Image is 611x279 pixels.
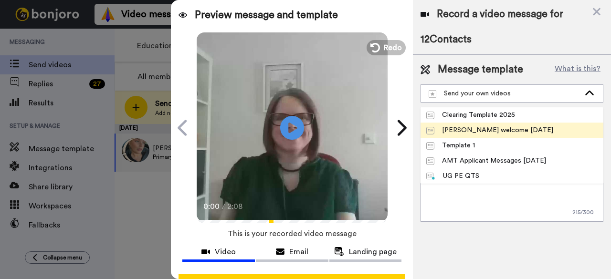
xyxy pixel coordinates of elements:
div: Clearing Template 2025 [426,110,515,120]
div: Send your own videos [429,89,580,98]
span: Video [215,246,236,258]
img: demo-template.svg [429,90,436,98]
span: This is your recorded video message [228,223,357,244]
div: [PERSON_NAME] welcome [DATE] [426,125,553,135]
div: UG PE QTS [426,171,479,181]
button: What is this? [552,62,603,77]
img: nextgen-template.svg [426,173,435,180]
img: Message-temps.svg [426,157,434,165]
span: Landing page [349,246,397,258]
span: Message template [438,62,523,77]
span: Email [289,246,308,258]
div: AMT Applicant Messages [DATE] [426,156,546,165]
span: / [222,201,225,212]
img: Message-temps.svg [426,127,434,134]
span: 0:00 [203,201,220,212]
img: Message-temps.svg [426,112,434,119]
div: Template 1 [426,141,475,150]
span: 2:08 [227,201,244,212]
img: Message-temps.svg [426,142,434,150]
